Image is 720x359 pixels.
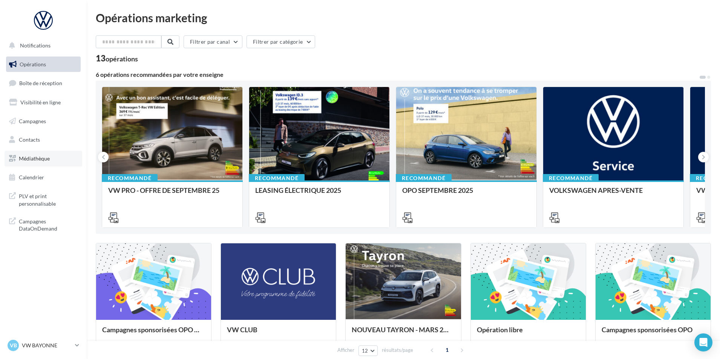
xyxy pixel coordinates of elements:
[694,333,712,351] div: Open Intercom Messenger
[5,57,82,72] a: Opérations
[19,191,78,207] span: PLV et print personnalisable
[5,170,82,185] a: Calendrier
[19,80,62,86] span: Boîte de réception
[255,186,383,202] div: LEASING ÉLECTRIQUE 2025
[227,326,330,341] div: VW CLUB
[10,342,17,349] span: VB
[20,61,46,67] span: Opérations
[19,174,44,180] span: Calendrier
[5,132,82,148] a: Contacts
[249,174,305,182] div: Recommandé
[358,345,378,356] button: 12
[19,155,50,162] span: Médiathèque
[5,213,82,235] a: Campagnes DataOnDemand
[5,188,82,210] a: PLV et print personnalisable
[96,12,711,23] div: Opérations marketing
[20,99,61,105] span: Visibilité en ligne
[382,347,413,354] span: résultats/page
[22,342,72,349] p: VW BAYONNE
[20,42,51,49] span: Notifications
[184,35,242,48] button: Filtrer par canal
[102,326,205,341] div: Campagnes sponsorisées OPO Septembre
[543,174,599,182] div: Recommandé
[19,216,78,232] span: Campagnes DataOnDemand
[5,75,82,91] a: Boîte de réception
[477,326,580,341] div: Opération libre
[6,338,81,353] a: VB VW BAYONNE
[5,95,82,110] a: Visibilité en ligne
[19,118,46,124] span: Campagnes
[352,326,455,341] div: NOUVEAU TAYRON - MARS 2025
[106,55,138,62] div: opérations
[402,186,530,202] div: OPO SEPTEMBRE 2025
[108,186,236,202] div: VW PRO - OFFRE DE SEPTEMBRE 25
[96,54,138,63] div: 13
[362,348,368,354] span: 12
[5,38,79,53] button: Notifications
[337,347,354,354] span: Afficher
[441,344,453,356] span: 1
[247,35,315,48] button: Filtrer par catégorie
[549,186,677,202] div: VOLKSWAGEN APRES-VENTE
[5,113,82,129] a: Campagnes
[96,72,699,78] div: 6 opérations recommandées par votre enseigne
[5,151,82,167] a: Médiathèque
[396,174,452,182] div: Recommandé
[602,326,705,341] div: Campagnes sponsorisées OPO
[102,174,158,182] div: Recommandé
[19,136,40,143] span: Contacts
